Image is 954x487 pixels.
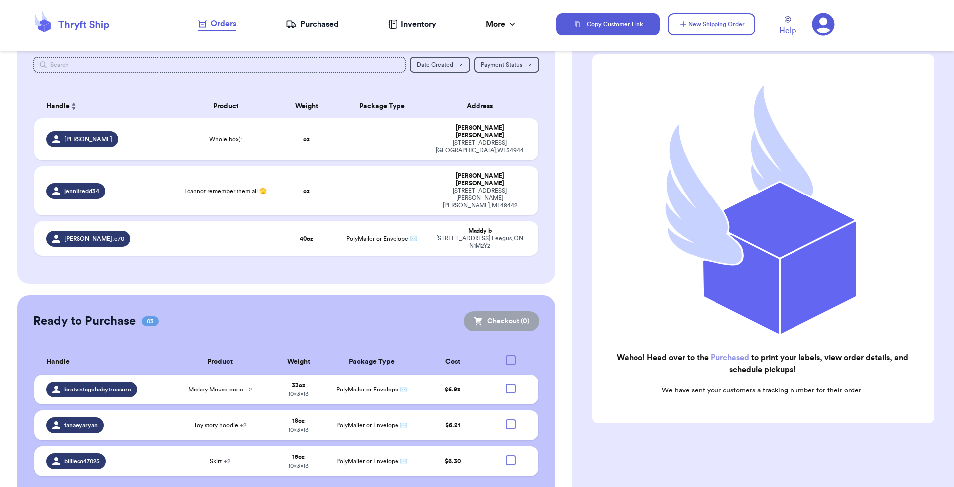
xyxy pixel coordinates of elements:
th: Address [427,95,538,118]
span: Payment Status [481,62,522,68]
th: Product [171,349,269,375]
div: [PERSON_NAME] [PERSON_NAME] [433,172,526,187]
span: Handle [46,357,70,367]
button: Payment Status [474,57,539,73]
a: Purchased [286,18,339,30]
div: Orders [198,18,236,30]
div: [PERSON_NAME] [PERSON_NAME] [433,124,526,139]
button: New Shipping Order [668,13,755,35]
span: Whole box(: [209,135,242,143]
span: tanaeyaryan [64,421,98,429]
span: PolyMailer or Envelope ✉️ [336,422,407,428]
strong: oz [303,136,310,142]
th: Product [175,95,276,118]
h2: Wahoo! Head over to the to print your labels, view order details, and schedule pickups! [600,352,924,376]
span: + 2 [224,458,230,464]
span: 03 [142,316,159,326]
span: Mickey Mouse onsie [188,386,252,393]
span: 10 x 3 x 13 [288,463,309,469]
span: PolyMailer or Envelope ✉️ [336,458,407,464]
button: Date Created [410,57,470,73]
span: $ 6.30 [445,458,461,464]
a: Inventory [388,18,436,30]
strong: 33 oz [292,382,305,388]
div: Maddy b [433,227,526,235]
span: I cannot remember them all 🫣 [184,187,267,195]
div: [STREET_ADDRESS][PERSON_NAME] [PERSON_NAME] , MI 48442 [433,187,526,209]
span: $ 6.93 [445,387,461,392]
div: [STREET_ADDRESS] [GEOGRAPHIC_DATA] , WI 54944 [433,139,526,154]
strong: 15 oz [292,454,305,460]
a: Orders [198,18,236,31]
span: [PERSON_NAME] [64,135,112,143]
a: Purchased [711,354,749,362]
button: Checkout (0) [464,311,539,331]
span: Skirt [210,457,230,465]
span: PolyMailer or Envelope ✉️ [346,236,417,242]
span: Date Created [417,62,453,68]
span: $ 6.21 [445,422,460,428]
span: 10 x 3 x 13 [288,427,309,433]
th: Cost [416,349,489,375]
strong: 18 oz [292,418,305,424]
button: Sort ascending [70,100,78,112]
th: Weight [269,349,327,375]
strong: oz [303,188,310,194]
span: Toy story hoodie [194,421,246,429]
span: 10 x 3 x 13 [288,391,309,397]
strong: 40 oz [300,236,313,242]
p: We have sent your customers a tracking number for their order. [600,386,924,395]
span: bratvintagebabytreasure [64,386,131,393]
th: Package Type [328,349,416,375]
button: Copy Customer Link [556,13,660,35]
input: Search [33,57,406,73]
span: PolyMailer or Envelope ✉️ [336,387,407,392]
div: More [486,18,517,30]
th: Weight [276,95,337,118]
span: Help [779,25,796,37]
span: Handle [46,101,70,112]
span: + 2 [245,387,252,392]
span: billieco47025 [64,457,100,465]
span: + 2 [240,422,246,428]
span: [PERSON_NAME].e70 [64,235,124,243]
span: jennifredd34 [64,187,99,195]
th: Package Type [336,95,427,118]
a: Help [779,16,796,37]
div: [STREET_ADDRESS] Feegus , ON N1M2Y2 [433,235,526,250]
h2: Ready to Purchase [33,313,136,329]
